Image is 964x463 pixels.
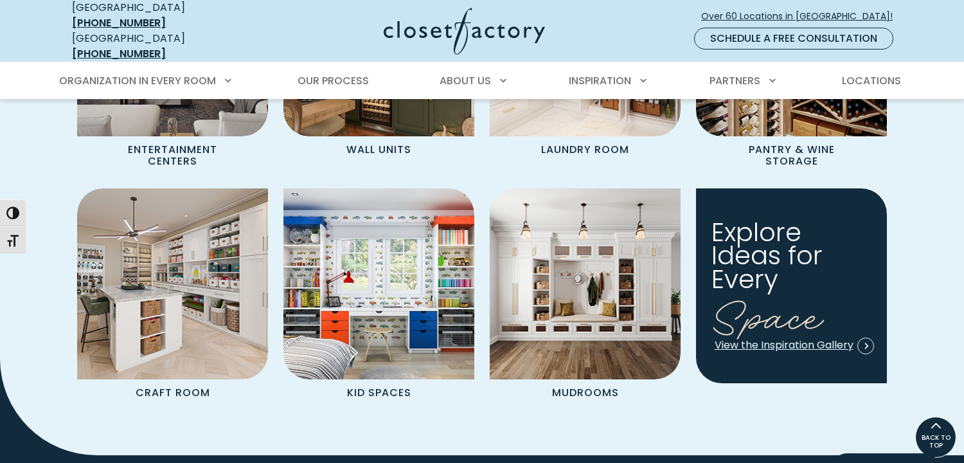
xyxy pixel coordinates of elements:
[694,28,893,50] a: Schedule a Free Consultation
[50,63,914,99] nav: Primary Menu
[531,379,639,404] p: Mudrooms
[326,136,432,161] p: Wall Units
[715,338,874,352] span: View the Inspiration Gallery
[711,281,824,345] span: Space
[298,73,369,88] span: Our Process
[72,31,258,62] div: [GEOGRAPHIC_DATA]
[915,417,956,458] a: BACK TO TOP
[59,73,216,88] span: Organization in Every Room
[96,136,249,173] p: Entertainment Centers
[521,136,650,161] p: Laundry Room
[115,379,231,404] p: Craft Room
[72,46,166,61] a: [PHONE_NUMBER]
[701,10,903,23] span: Over 60 Locations in [GEOGRAPHIC_DATA]!
[440,73,491,88] span: About Us
[72,15,166,30] a: [PHONE_NUMBER]
[569,73,631,88] span: Inspiration
[283,188,474,379] img: Kids Room Cabinetry
[842,73,901,88] span: Locations
[711,214,823,297] span: Explore Ideas for Every
[490,188,681,379] img: Mudroom Cabinets
[283,188,474,404] a: Kids Room Cabinetry Kid Spaces
[715,136,868,173] p: Pantry & Wine Storage
[326,379,432,404] p: Kid Spaces
[490,188,681,404] a: Mudroom Cabinets Mudrooms
[77,188,268,404] a: Custom craft room Craft Room
[714,337,875,355] a: View the Inspiration Gallery
[710,73,760,88] span: Partners
[384,8,545,55] img: Closet Factory Logo
[701,5,904,28] a: Over 60 Locations in [GEOGRAPHIC_DATA]!
[916,434,956,449] span: BACK TO TOP
[77,188,268,379] img: Custom craft room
